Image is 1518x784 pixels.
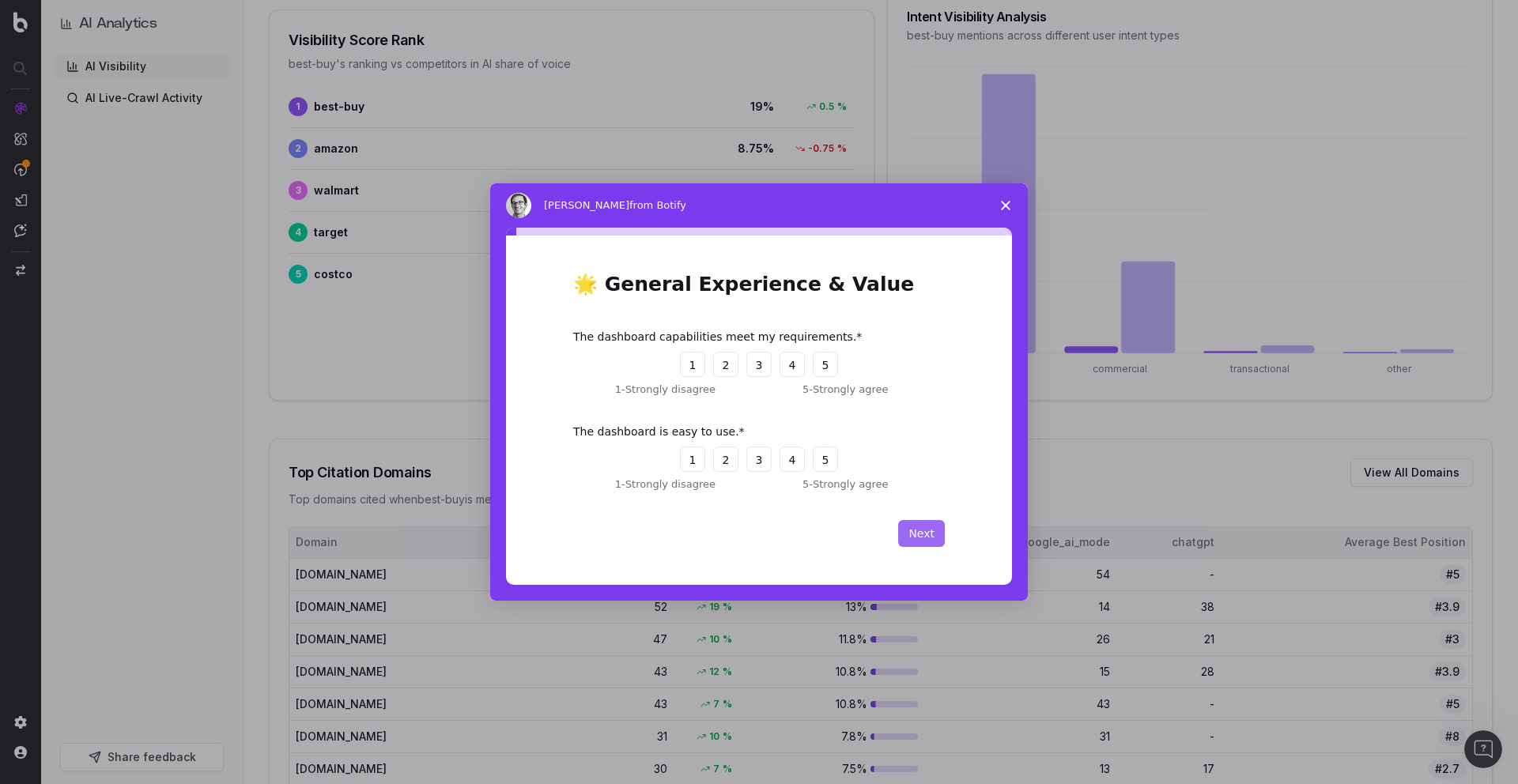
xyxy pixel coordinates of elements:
div: 1 - Strongly disagree [573,477,716,492]
span: [PERSON_NAME] [544,199,629,211]
h1: 🌟 General Experience & Value [573,273,945,306]
button: 2 [713,352,738,377]
div: 1 - Strongly disagree [573,382,716,398]
button: 1 [680,352,705,377]
button: 5 [813,352,838,377]
button: 4 [780,352,805,377]
div: 5 - Strongly agree [802,382,945,398]
button: 3 [746,447,772,472]
div: 5 - Strongly agree [802,477,945,492]
img: Profile image for Matthieu [506,193,531,218]
button: 5 [813,447,838,472]
span: Close survey [984,183,1028,228]
div: The dashboard capabilities meet my requirements. [573,330,921,344]
button: 2 [713,447,738,472]
button: Next [898,520,945,547]
button: 4 [780,447,805,472]
div: The dashboard is easy to use. [573,424,921,439]
button: 3 [746,352,772,377]
button: 1 [680,447,705,472]
span: from Botify [629,199,686,211]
